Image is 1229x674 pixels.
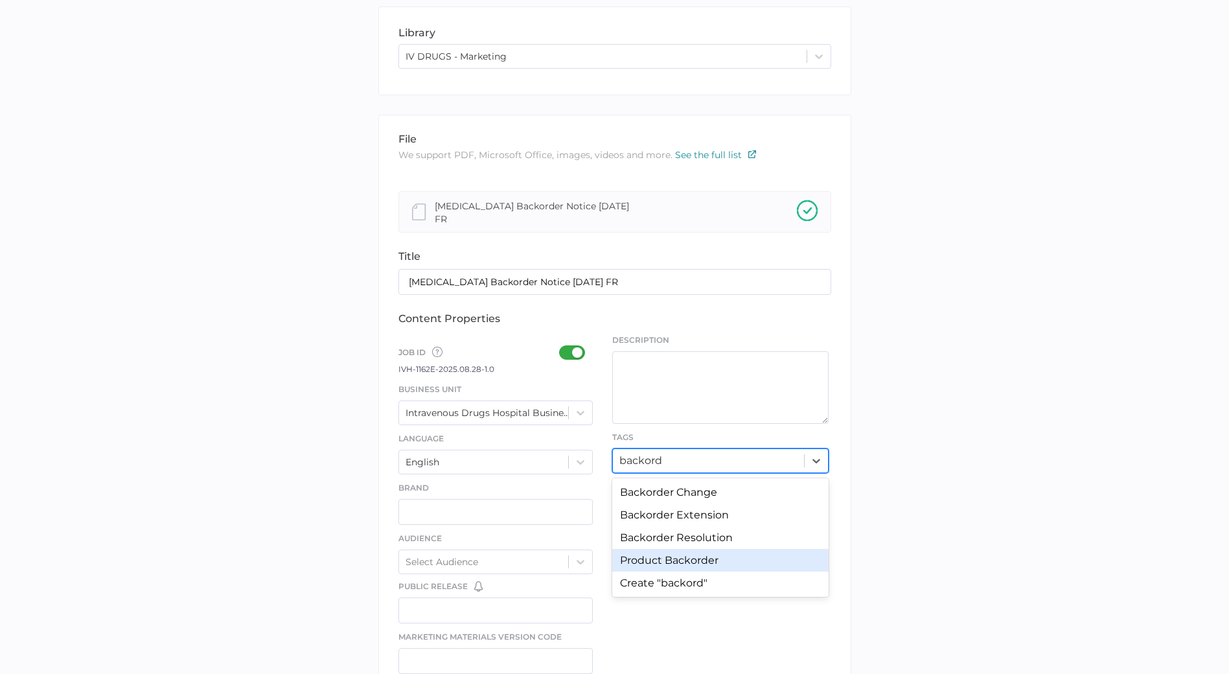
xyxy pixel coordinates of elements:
[612,572,829,594] div: Create "backord"
[748,150,756,158] img: external-link-icon.7ec190a1.svg
[398,312,831,325] div: content properties
[398,581,468,592] span: Public Release
[398,27,831,39] div: library
[432,347,442,357] img: tooltip-default.0a89c667.svg
[612,549,829,572] div: Product Backorder
[398,148,831,162] p: We support PDF, Microsoft Office, images, videos and more.
[406,51,507,62] div: IV DRUGS - Marketing
[612,334,829,346] span: Description
[612,481,829,504] div: Backorder Change
[406,556,478,568] div: Select Audience
[612,504,829,526] div: Backorder Extension
[398,364,494,374] span: IVH-1162E-2025.08.28-1.0
[612,432,634,442] span: Tags
[398,250,831,262] div: title
[797,200,818,221] img: checkmark-upload-success.08ba15b3.svg
[398,269,831,295] input: Type the name of your content
[398,384,461,394] span: Business Unit
[612,526,829,549] div: Backorder Resolution
[435,198,643,226] div: [MEDICAL_DATA] Backorder Notice [DATE] FR
[406,407,570,419] div: Intravenous Drugs Hospital Business
[398,133,831,145] div: file
[675,149,756,161] a: See the full list
[398,434,444,443] span: Language
[474,581,483,592] img: bell-default.8986a8bf.svg
[398,632,562,642] span: Marketing Materials Version Code
[406,456,439,468] div: English
[398,483,429,493] span: Brand
[398,345,442,362] span: Job ID
[398,533,442,543] span: Audience
[412,203,426,220] img: document-file-grey.20d19ea5.svg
